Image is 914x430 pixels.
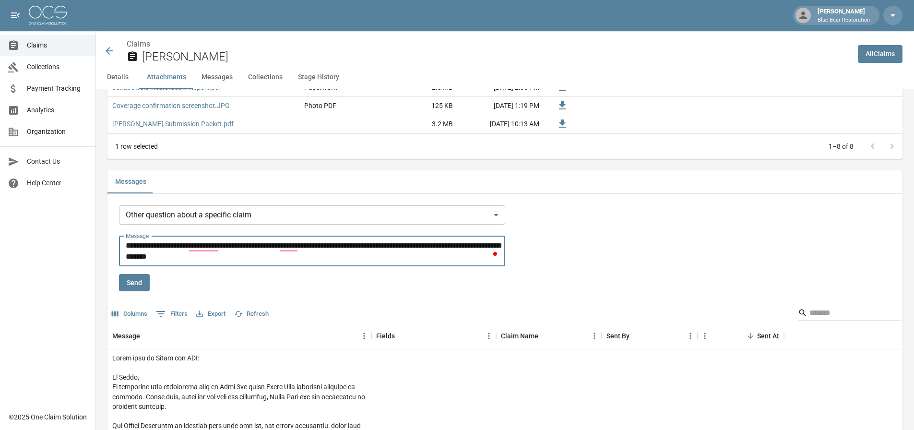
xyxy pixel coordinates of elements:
nav: breadcrumb [127,38,850,50]
a: [PERSON_NAME] Submission Packet.pdf [112,119,234,129]
span: Claims [27,40,88,50]
span: Help Center [27,178,88,188]
div: 3.2 MB [386,115,458,133]
button: Attachments [139,66,194,89]
div: anchor tabs [96,66,914,89]
span: Contact Us [27,156,88,167]
span: Payment Tracking [27,84,88,94]
button: Messages [107,170,154,193]
div: [DATE] 1:19 PM [458,97,544,115]
button: Menu [482,329,496,343]
div: © 2025 One Claim Solution [9,412,87,422]
div: 1 row selected [115,142,158,151]
div: [PERSON_NAME] [814,7,874,24]
button: Show filters [154,306,190,322]
div: Sent By [606,322,629,349]
div: Search [798,305,901,322]
button: Sort [629,329,643,343]
div: Sent At [698,322,784,349]
button: Menu [698,329,712,343]
button: open drawer [6,6,25,25]
div: Message [112,322,140,349]
button: Details [96,66,139,89]
button: Sort [744,329,757,343]
div: Sent By [602,322,698,349]
button: Export [194,307,228,322]
a: Coverage confirmation screenshot.JPG [112,101,230,110]
h2: [PERSON_NAME] [142,50,850,64]
button: Send [119,274,150,292]
img: ocs-logo-white-transparent.png [29,6,67,25]
button: Menu [587,329,602,343]
p: 1–8 of 8 [829,142,854,151]
textarea: To enrich screen reader interactions, please activate Accessibility in Grammarly extension settings [126,240,502,262]
button: Refresh [232,307,271,322]
button: Select columns [109,307,150,322]
div: [DATE] 10:13 AM [458,115,544,133]
div: Claim Name [501,322,538,349]
button: Collections [240,66,290,89]
div: Sent At [757,322,779,349]
a: Claims [127,39,150,48]
button: Sort [538,329,552,343]
button: Sort [140,329,154,343]
div: Fields [371,322,496,349]
p: Blue Bear Restoration [818,16,870,24]
div: related-list tabs [107,170,902,193]
span: Analytics [27,105,88,115]
div: Other question about a specific claim [119,205,505,225]
div: Fields [376,322,395,349]
a: AllClaims [858,45,902,63]
div: Message [107,322,371,349]
button: Stage History [290,66,347,89]
button: Sort [395,329,408,343]
button: Menu [683,329,698,343]
span: Organization [27,127,88,137]
div: Claim Name [496,322,602,349]
label: Message [126,232,149,240]
div: Photo PDF [304,101,336,110]
div: 125 KB [386,97,458,115]
button: Messages [194,66,240,89]
button: Menu [357,329,371,343]
span: Collections [27,62,88,72]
